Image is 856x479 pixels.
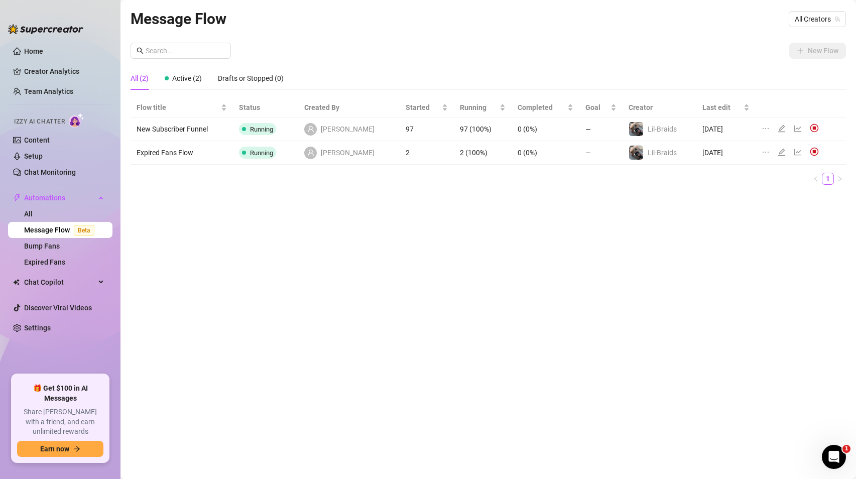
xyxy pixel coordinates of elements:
[131,7,226,31] article: Message Flow
[810,147,819,156] img: svg%3e
[24,136,50,144] a: Content
[24,190,95,206] span: Automations
[629,122,643,136] img: Lil-Braids
[14,117,65,127] span: Izzy AI Chatter
[13,279,20,286] img: Chat Copilot
[24,87,73,95] a: Team Analytics
[307,149,314,156] span: user
[24,226,98,234] a: Message FlowBeta
[794,148,802,156] span: line-chart
[810,173,822,185] button: left
[218,73,284,84] div: Drafts or Stopped (0)
[454,117,511,141] td: 97 (100%)
[307,126,314,133] span: user
[24,274,95,290] span: Chat Copilot
[400,98,454,117] th: Started
[778,125,786,133] span: edit
[137,102,219,113] span: Flow title
[629,146,643,160] img: Lil-Braids
[400,141,454,165] td: 2
[454,141,511,165] td: 2 (100%)
[702,102,742,113] span: Last edit
[250,149,273,157] span: Running
[321,147,375,158] span: [PERSON_NAME]
[24,258,65,266] a: Expired Fans
[146,45,225,56] input: Search...
[460,102,497,113] span: Running
[518,102,565,113] span: Completed
[13,194,21,202] span: thunderbolt
[17,407,103,437] span: Share [PERSON_NAME] with a friend, and earn unlimited rewards
[762,148,770,156] span: ellipsis
[834,173,846,185] button: right
[822,445,846,469] iframe: Intercom live chat
[24,324,51,332] a: Settings
[696,117,756,141] td: [DATE]
[834,16,840,22] span: team
[8,24,83,34] img: logo-BBDzfeDw.svg
[454,98,511,117] th: Running
[172,74,202,82] span: Active (2)
[585,102,608,113] span: Goal
[762,125,770,133] span: ellipsis
[40,445,69,453] span: Earn now
[24,152,43,160] a: Setup
[810,173,822,185] li: Previous Page
[623,98,697,117] th: Creator
[298,98,400,117] th: Created By
[512,141,579,165] td: 0 (0%)
[579,141,623,165] td: —
[24,63,104,79] a: Creator Analytics
[512,117,579,141] td: 0 (0%)
[400,117,454,141] td: 97
[512,98,579,117] th: Completed
[24,210,33,218] a: All
[233,98,298,117] th: Status
[131,117,233,141] td: New Subscriber Funnel
[24,304,92,312] a: Discover Viral Videos
[74,225,94,236] span: Beta
[794,125,802,133] span: line-chart
[795,12,840,27] span: All Creators
[131,73,149,84] div: All (2)
[696,141,756,165] td: [DATE]
[73,445,80,452] span: arrow-right
[834,173,846,185] li: Next Page
[24,168,76,176] a: Chat Monitoring
[813,176,819,182] span: left
[17,441,103,457] button: Earn nowarrow-right
[579,117,623,141] td: —
[579,98,623,117] th: Goal
[137,47,144,54] span: search
[648,149,677,157] span: Lil-Braids
[24,242,60,250] a: Bump Fans
[406,102,440,113] span: Started
[131,98,233,117] th: Flow title
[131,141,233,165] td: Expired Fans Flow
[24,47,43,55] a: Home
[696,98,756,117] th: Last edit
[810,124,819,133] img: svg%3e
[648,125,677,133] span: Lil-Braids
[842,445,850,453] span: 1
[822,173,833,184] a: 1
[321,124,375,135] span: [PERSON_NAME]
[69,113,84,128] img: AI Chatter
[17,384,103,403] span: 🎁 Get $100 in AI Messages
[822,173,834,185] li: 1
[837,176,843,182] span: right
[789,43,846,59] button: New Flow
[778,148,786,156] span: edit
[250,126,273,133] span: Running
